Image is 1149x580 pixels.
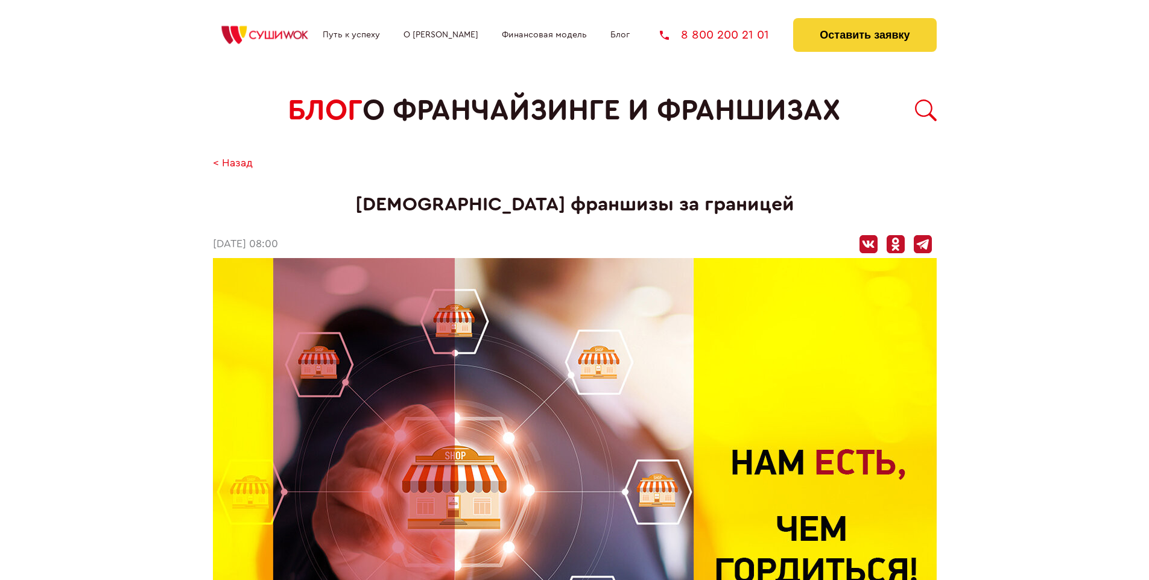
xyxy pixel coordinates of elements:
a: Блог [610,30,630,40]
span: о франчайзинге и франшизах [362,94,840,127]
a: 8 800 200 21 01 [660,29,769,41]
time: [DATE] 08:00 [213,238,278,251]
button: Оставить заявку [793,18,936,52]
a: Путь к успеху [323,30,380,40]
span: БЛОГ [288,94,362,127]
a: О [PERSON_NAME] [404,30,478,40]
span: 8 800 200 21 01 [681,29,769,41]
a: < Назад [213,157,253,170]
h1: [DEMOGRAPHIC_DATA] франшизы за границей [213,194,937,216]
a: Финансовая модель [502,30,587,40]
